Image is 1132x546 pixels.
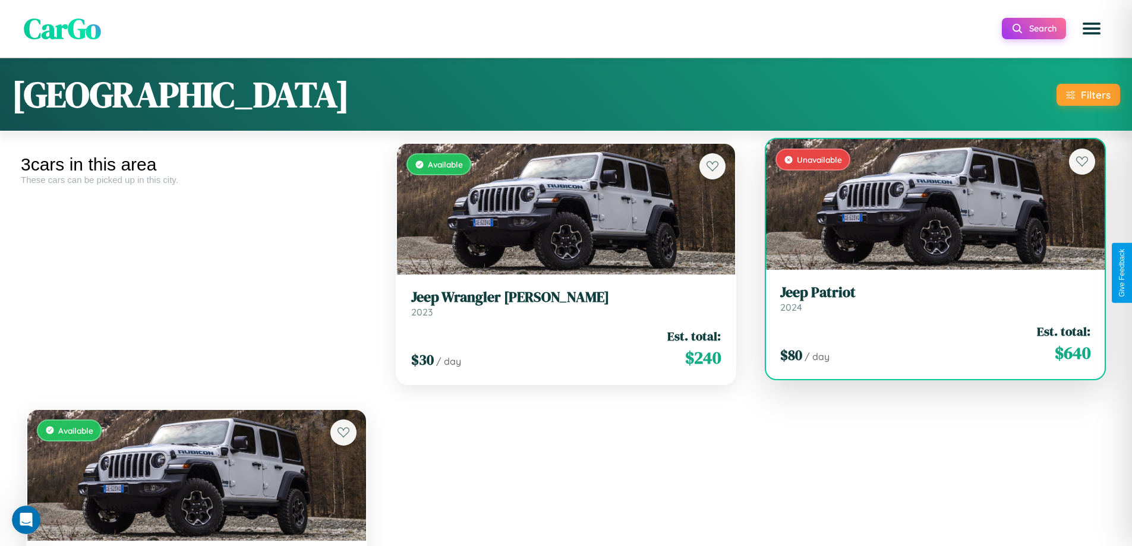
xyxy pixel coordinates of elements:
span: $ 240 [685,346,721,370]
span: Unavailable [797,154,842,165]
span: Available [428,159,463,169]
div: Filters [1081,89,1111,101]
span: Search [1029,23,1057,34]
span: Est. total: [667,327,721,345]
button: Filters [1057,84,1120,106]
span: $ 30 [411,350,434,370]
iframe: Intercom live chat [12,506,40,534]
h1: [GEOGRAPHIC_DATA] [12,70,349,119]
span: 2024 [780,301,802,313]
a: Jeep Patriot2024 [780,284,1090,313]
div: Give Feedback [1118,249,1126,297]
button: Search [1002,18,1066,39]
h3: Jeep Wrangler [PERSON_NAME] [411,289,721,306]
div: 3 cars in this area [21,154,373,175]
div: These cars can be picked up in this city. [21,175,373,185]
h3: Jeep Patriot [780,284,1090,301]
span: Available [58,425,93,435]
span: CarGo [24,9,101,48]
span: $ 640 [1055,341,1090,365]
a: Jeep Wrangler [PERSON_NAME]2023 [411,289,721,318]
span: Est. total: [1037,323,1090,340]
span: 2023 [411,306,433,318]
button: Open menu [1075,12,1108,45]
span: $ 80 [780,345,802,365]
span: / day [436,355,461,367]
span: / day [805,351,830,362]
